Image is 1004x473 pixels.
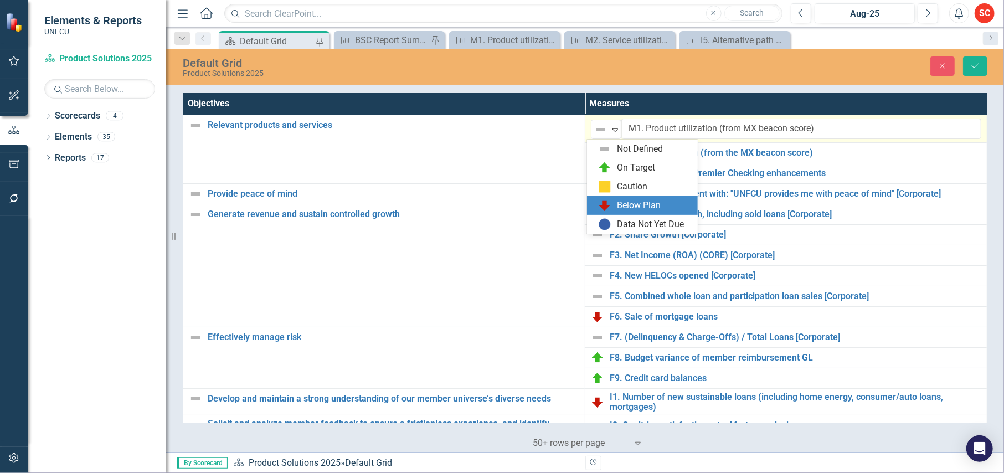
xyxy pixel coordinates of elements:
span: Search [740,8,764,17]
img: Not Defined [189,331,202,344]
a: F3. Net Income (ROA) (CORE) [Corporate] [610,250,981,260]
span: By Scorecard [177,457,228,469]
img: Not Defined [189,119,202,132]
img: Not Defined [591,331,604,344]
div: Data Not Yet Due [617,218,684,231]
div: Default Grid [345,457,392,468]
input: Search ClearPoint... [224,4,782,23]
img: Not Defined [591,249,604,262]
div: Not Defined [617,143,663,156]
div: Caution [617,181,647,193]
span: Elements & Reports [44,14,142,27]
a: Product Solutions 2025 [249,457,341,468]
img: Not Defined [189,208,202,221]
a: F1. Overall loan growth, including sold loans [Corporate] [610,209,981,219]
img: Not Defined [591,290,604,303]
img: Below Plan [591,310,604,323]
div: 35 [97,132,115,142]
a: Generate revenue and sustain controlled growth [208,209,579,219]
img: Not Defined [591,419,604,432]
div: M2. Service utilization (from the MX beacon score) [585,33,672,47]
a: F5. Combined whole loan and participation loan sales [Corporate] [610,291,981,301]
a: M2. Service utilization (from the MX beacon score) [610,148,981,158]
img: Below Plan [598,199,611,212]
img: Data Not Yet Due [598,218,611,231]
img: Not Defined [189,392,202,405]
a: Product Solutions 2025 [44,53,155,65]
a: Solicit and analyze member feedback to ensure a frictionless experience, and identify emerging pr... [208,419,579,438]
a: BSC Report Summary [337,33,428,47]
div: Default Grid [183,57,633,69]
img: Below Plan [591,395,604,409]
img: On Target [598,161,611,174]
button: Search [724,6,780,21]
a: Reports [55,152,86,164]
a: F9. Credit card balances [610,373,981,383]
div: Product Solutions 2025 [183,69,633,78]
a: F8. Budget variance of member reimbursement GL [610,353,981,363]
a: M2. Service utilization (from the MX beacon score) [567,33,672,47]
a: F7. (Delinquency & Charge-Offs) / Total Loans [Corporate] [610,332,981,342]
input: Name [621,119,981,139]
a: Effectively manage risk [208,332,579,342]
div: Default Grid [240,34,313,48]
img: Not Defined [591,228,604,241]
a: Provide peace of mind [208,189,579,199]
img: Not Defined [189,422,202,435]
button: Aug-25 [815,3,915,23]
small: UNFCU [44,27,142,36]
a: F6. Sale of mortgage loans [610,312,981,322]
a: Scorecards [55,110,100,122]
a: F2. Share Growth [Corporate] [610,230,981,240]
button: SC [975,3,995,23]
a: F4. New HELOCs opened [Corporate] [610,271,981,281]
a: M1. Product utilization (from MX beacon score) [452,33,557,47]
div: Below Plan [617,199,661,212]
input: Search Below... [44,79,155,99]
a: I5. Alternative path mortgage loan growth (includes loans sold with servicing retained) [682,33,787,47]
div: Aug-25 [818,7,911,20]
img: Not Defined [594,123,607,136]
a: M4. Member agreement with: "UNFCU provides me with peace of mind" [Corporate] [610,189,981,199]
img: Caution [598,180,611,193]
img: Not Defined [189,187,202,200]
div: I5. Alternative path mortgage loan growth (includes loans sold with servicing retained) [701,33,787,47]
img: Not Defined [591,269,604,282]
a: Relevant products and services [208,120,579,130]
a: Elements [55,131,92,143]
a: I1. Number of new sustainable loans (including home energy, consumer/auto loans, mortgages) [610,392,981,412]
div: BSC Report Summary [355,33,428,47]
div: » [233,457,577,470]
div: 4 [106,111,123,121]
div: On Target [617,162,655,174]
a: Develop and maintain a strong understanding of our member universe’s diverse needs [208,394,579,404]
div: M1. Product utilization (from MX beacon score) [470,33,557,47]
div: 17 [91,153,109,162]
img: Not Defined [598,142,611,156]
img: On Target [591,351,604,364]
div: Open Intercom Messenger [966,435,993,462]
a: I2. Qualtrics satisfaction rate: Mortgage closing survey [610,420,981,430]
img: On Target [591,372,604,385]
img: ClearPoint Strategy [6,13,25,32]
a: M3. % completion of Premier Checking enhancements [610,168,981,178]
